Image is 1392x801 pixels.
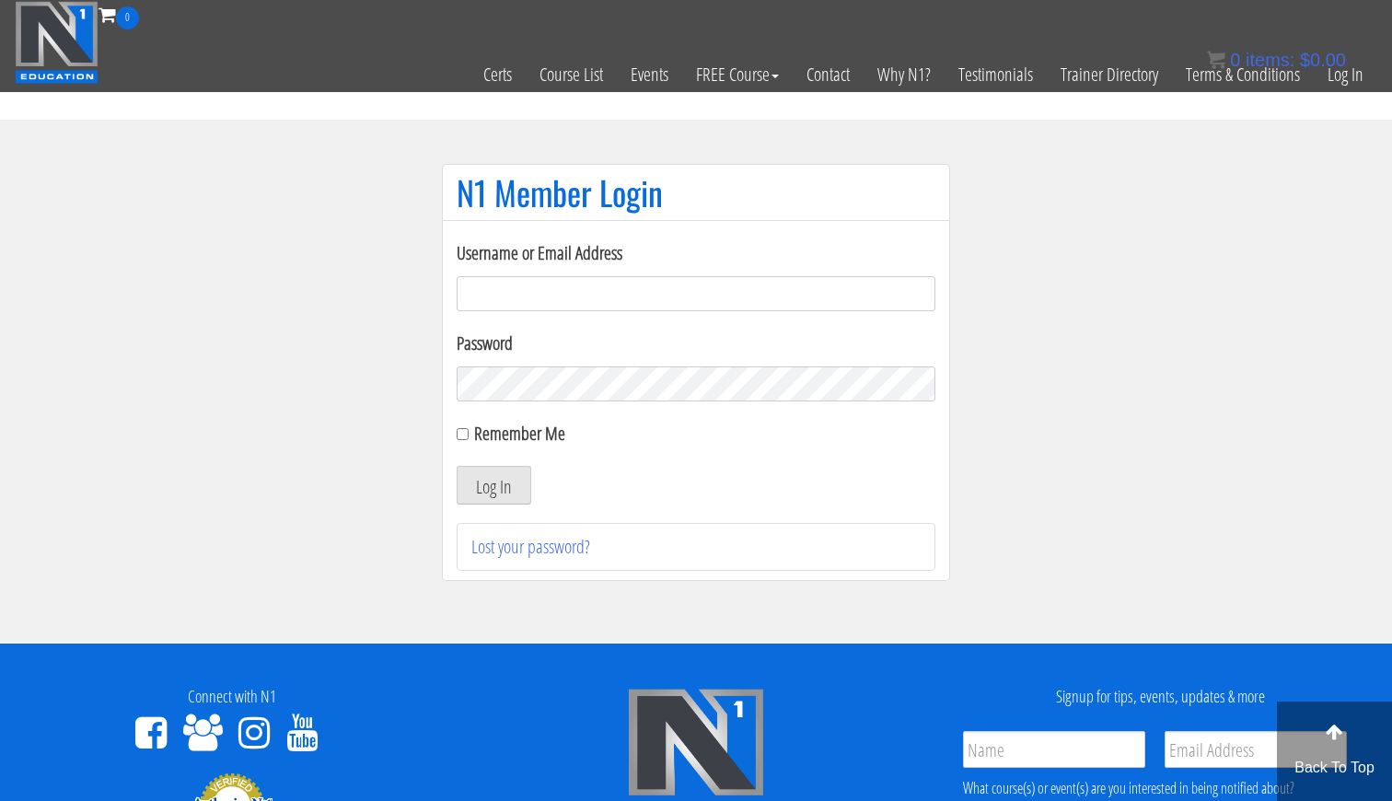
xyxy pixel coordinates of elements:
[1172,29,1314,120] a: Terms & Conditions
[864,29,945,120] a: Why N1?
[474,421,565,446] label: Remember Me
[1314,29,1377,120] a: Log In
[1047,29,1172,120] a: Trainer Directory
[457,330,935,357] label: Password
[15,1,99,84] img: n1-education
[14,688,450,706] h4: Connect with N1
[1230,50,1240,70] span: 0
[963,731,1145,768] input: Name
[1207,51,1225,69] img: icon11.png
[116,6,139,29] span: 0
[457,466,531,505] button: Log In
[945,29,1047,120] a: Testimonials
[526,29,617,120] a: Course List
[793,29,864,120] a: Contact
[1300,50,1346,70] bdi: 0.00
[471,534,590,559] a: Lost your password?
[99,2,139,27] a: 0
[470,29,526,120] a: Certs
[1165,731,1347,768] input: Email Address
[1207,50,1346,70] a: 0 items: $0.00
[1246,50,1294,70] span: items:
[1300,50,1310,70] span: $
[617,29,682,120] a: Events
[963,777,1347,799] div: What course(s) or event(s) are you interested in being notified about?
[682,29,793,120] a: FREE Course
[942,688,1378,706] h4: Signup for tips, events, updates & more
[457,239,935,267] label: Username or Email Address
[457,174,935,211] h1: N1 Member Login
